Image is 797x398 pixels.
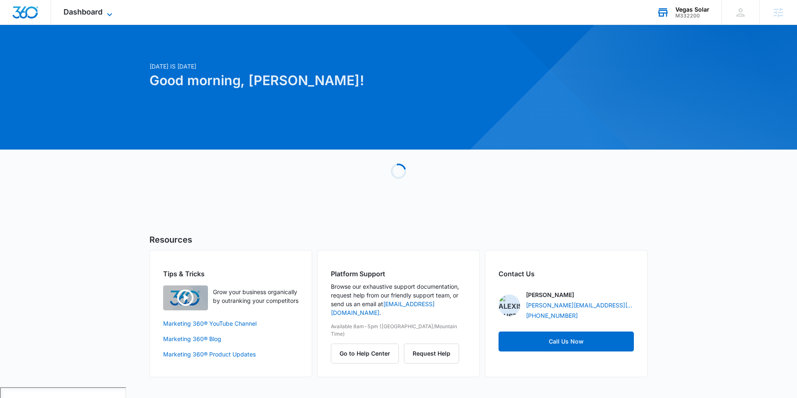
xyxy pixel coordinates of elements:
img: logo_orange.svg [13,13,20,20]
div: Keywords by Traffic [92,49,140,54]
h2: Tips & Tricks [163,269,298,279]
div: account id [675,13,709,19]
button: Request Help [404,344,459,364]
img: website_grey.svg [13,22,20,28]
h2: Contact Us [499,269,634,279]
p: Browse our exhaustive support documentation, request help from our friendly support team, or send... [331,282,466,317]
span: Dashboard [64,7,103,16]
img: Quick Overview Video [163,285,208,310]
div: account name [675,6,709,13]
button: Go to Help Center [331,344,399,364]
a: Go to Help Center [331,350,404,357]
a: Call Us Now [499,332,634,351]
h5: Resources [149,233,648,246]
div: Domain Overview [32,49,74,54]
p: Available 8am-5pm ([GEOGRAPHIC_DATA]/Mountain Time) [331,323,466,338]
a: Marketing 360® YouTube Channel [163,319,298,328]
h1: Good morning, [PERSON_NAME]! [149,71,478,91]
h2: Platform Support [331,269,466,279]
a: [PHONE_NUMBER] [526,311,578,320]
img: Alexis Austere [499,295,520,316]
a: Marketing 360® Product Updates [163,350,298,359]
div: v 4.0.25 [23,13,41,20]
p: Grow your business organically by outranking your competitors [213,287,298,305]
img: tab_domain_overview_orange.svg [22,48,29,55]
img: tab_keywords_by_traffic_grey.svg [83,48,89,55]
div: Domain: [DOMAIN_NAME] [22,22,91,28]
a: [PERSON_NAME][EMAIL_ADDRESS][DOMAIN_NAME] [526,301,634,310]
a: Request Help [404,350,459,357]
p: [PERSON_NAME] [526,290,574,299]
p: [DATE] is [DATE] [149,62,478,71]
a: Marketing 360® Blog [163,334,298,343]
